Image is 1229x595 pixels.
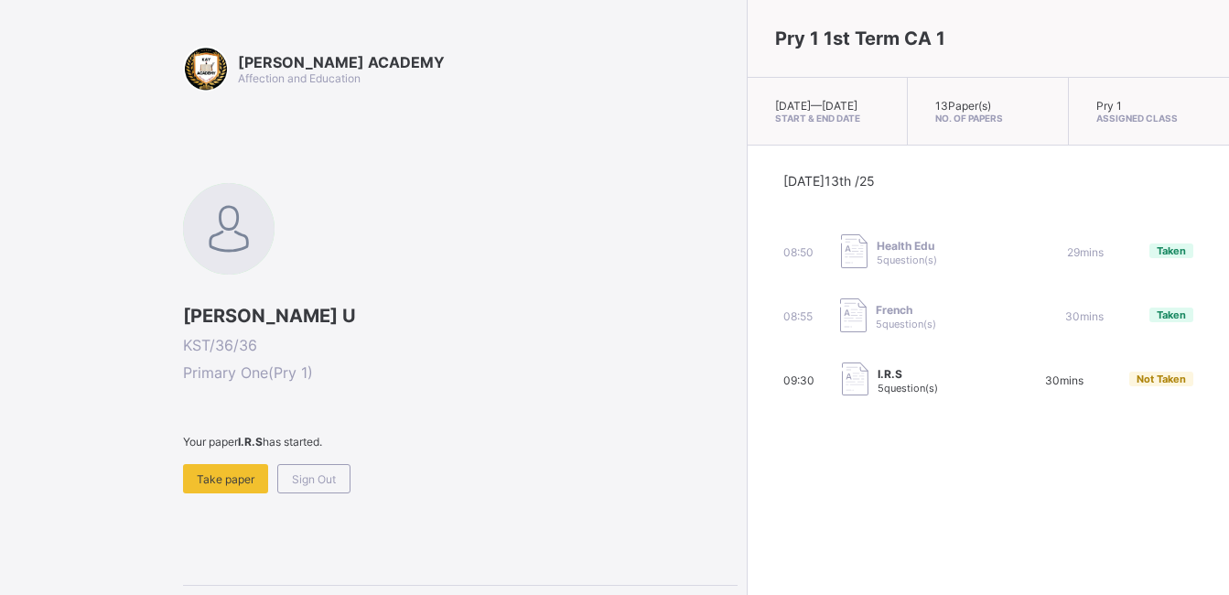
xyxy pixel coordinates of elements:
span: Sign Out [292,472,336,486]
span: [PERSON_NAME] ACADEMY [238,53,445,71]
span: 13 Paper(s) [935,99,991,113]
img: take_paper.cd97e1aca70de81545fe8e300f84619e.svg [840,298,867,332]
b: I.R.S [238,435,263,449]
span: 29 mins [1067,245,1104,259]
span: 09:30 [783,373,814,387]
span: Taken [1157,308,1186,321]
span: Health Edu [877,239,937,253]
span: No. of Papers [935,113,1040,124]
span: Taken [1157,244,1186,257]
img: take_paper.cd97e1aca70de81545fe8e300f84619e.svg [842,362,868,396]
span: Affection and Education [238,71,361,85]
span: 08:55 [783,309,813,323]
span: [PERSON_NAME] U [183,305,738,327]
span: Not Taken [1137,373,1186,385]
span: 30 mins [1045,373,1083,387]
span: Your paper has started. [183,435,738,449]
span: [DATE] 13th /25 [783,173,875,189]
span: [DATE] — [DATE] [775,99,857,113]
span: 5 question(s) [876,318,936,330]
span: Primary One ( Pry 1 ) [183,363,738,382]
span: 30 mins [1065,309,1104,323]
span: 5 question(s) [877,254,937,266]
span: I.R.S [878,367,938,381]
span: Pry 1 1st Term CA 1 [775,27,945,49]
span: Take paper [197,472,254,486]
span: KST/36/36 [183,336,738,354]
img: take_paper.cd97e1aca70de81545fe8e300f84619e.svg [841,234,868,268]
span: 08:50 [783,245,814,259]
span: French [876,303,936,317]
span: Pry 1 [1096,99,1122,113]
span: 5 question(s) [878,382,938,395]
span: Assigned Class [1096,113,1202,124]
span: Start & End Date [775,113,879,124]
